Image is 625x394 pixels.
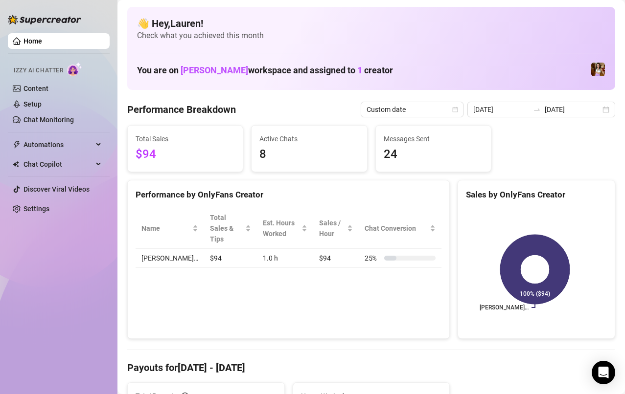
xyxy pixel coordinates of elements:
span: Custom date [367,102,458,117]
div: Sales by OnlyFans Creator [466,188,607,201]
text: [PERSON_NAME]… [480,304,529,311]
span: Automations [23,137,93,153]
td: 1.0 h [257,249,313,268]
th: Chat Conversion [359,208,441,249]
input: End date [545,104,601,115]
div: Est. Hours Worked [263,218,300,239]
div: Performance by OnlyFans Creator [136,188,441,201]
span: Check what you achieved this month [137,30,605,41]
td: $94 [313,249,359,268]
img: logo-BBDzfeDw.svg [8,15,81,24]
span: Chat Conversion [365,223,428,234]
span: thunderbolt [13,141,21,149]
span: [PERSON_NAME] [181,65,248,75]
img: Elena [591,63,605,76]
a: Setup [23,100,42,108]
td: $94 [204,249,257,268]
span: Total Sales & Tips [210,212,243,244]
img: AI Chatter [67,62,82,76]
th: Name [136,208,204,249]
div: Open Intercom Messenger [592,361,615,384]
span: swap-right [533,106,541,113]
span: Chat Copilot [23,156,93,172]
th: Total Sales & Tips [204,208,257,249]
span: 25 % [365,253,380,263]
span: Izzy AI Chatter [14,66,63,75]
td: [PERSON_NAME]… [136,249,204,268]
a: Content [23,85,48,92]
span: 24 [384,145,483,164]
span: 8 [259,145,359,164]
span: Messages Sent [384,133,483,144]
h4: 👋 Hey, Lauren ! [137,17,605,30]
span: 1 [357,65,362,75]
a: Chat Monitoring [23,116,74,124]
span: Total Sales [136,133,235,144]
span: to [533,106,541,113]
a: Home [23,37,42,45]
h1: You are on workspace and assigned to creator [137,65,393,76]
span: calendar [452,107,458,112]
span: Name [141,223,190,234]
span: $94 [136,145,235,164]
a: Settings [23,205,49,213]
img: Chat Copilot [13,161,19,168]
span: Active Chats [259,133,359,144]
th: Sales / Hour [313,208,359,249]
a: Discover Viral Videos [23,185,90,193]
span: Sales / Hour [319,218,345,239]
input: Start date [473,104,529,115]
h4: Performance Breakdown [127,103,236,116]
h4: Payouts for [DATE] - [DATE] [127,361,615,374]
